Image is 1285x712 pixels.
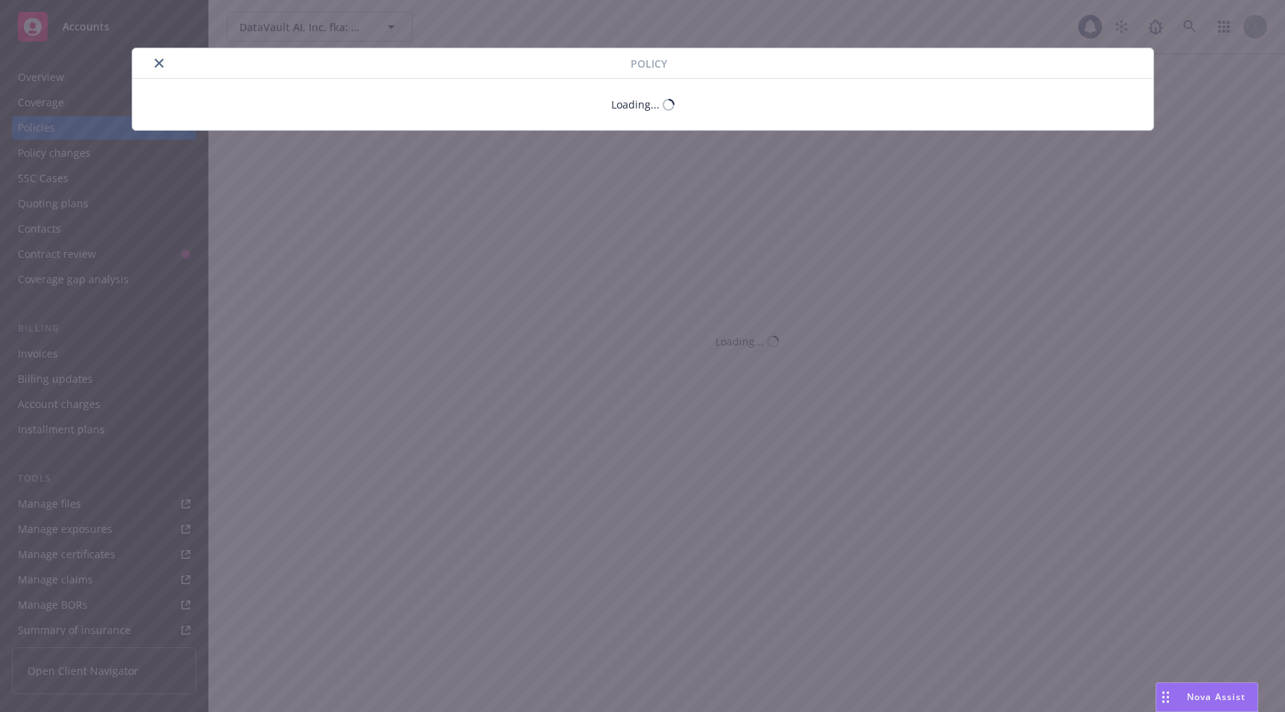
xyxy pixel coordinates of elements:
[1156,682,1258,712] button: Nova Assist
[611,97,660,112] div: Loading...
[150,54,168,72] button: close
[1187,690,1246,703] span: Nova Assist
[631,56,667,71] span: Policy
[1156,683,1175,711] div: Drag to move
